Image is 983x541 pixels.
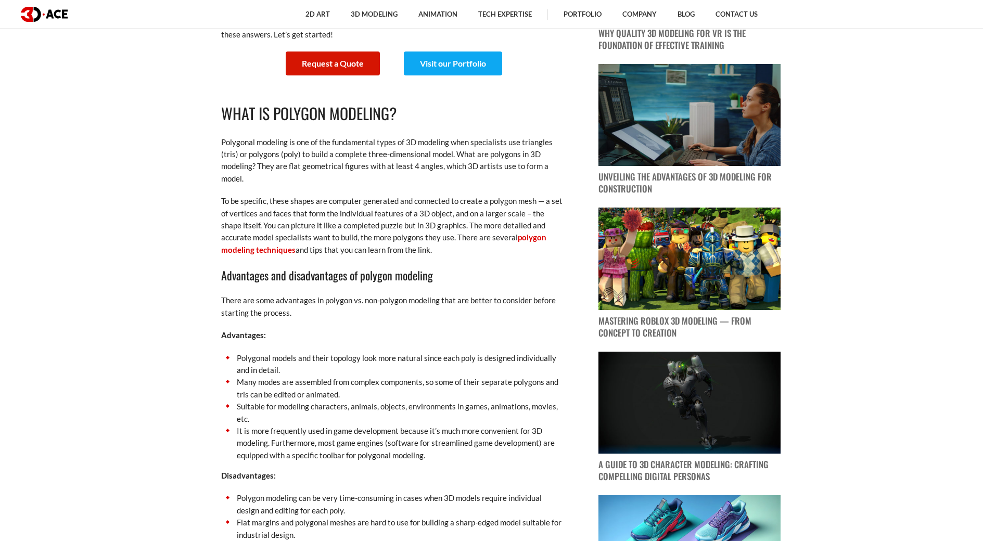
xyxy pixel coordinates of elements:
[286,51,380,75] a: Request a Quote
[221,233,546,254] a: polygon modeling techniques
[598,28,781,51] p: Why Quality 3D Modeling for VR Is the Foundation of Effective Training
[221,517,565,541] li: Flat margins and polygonal meshes are hard to use for building a sharp-edged model suitable for i...
[221,470,565,482] p: Disadvantages:
[221,294,565,319] p: There are some advantages in polygon vs. non-polygon modeling that are better to consider before ...
[598,315,781,339] p: Mastering Roblox 3D Modeling — From Concept to Creation
[221,401,565,425] li: Suitable for modeling characters, animals, objects, environments in games, animations, movies, etc.
[221,101,565,126] h2: What is Polygon Modeling?
[598,208,781,310] img: blog post image
[221,352,565,377] li: Polygonal models and their topology look more natural since each poly is designed individually an...
[221,266,565,284] h3: Advantages and disadvantages of polygon modeling
[598,352,781,454] img: blog post image
[21,7,68,22] img: logo dark
[598,64,781,166] img: blog post image
[221,136,565,185] p: Polygonal modeling is one of the fundamental types of 3D modeling when specialists use triangles ...
[221,376,565,401] li: Many modes are assembled from complex components, so some of their separate polygons and tris can...
[221,492,565,517] li: Polygon modeling can be very time-consuming in cases when 3D models require individual design and...
[221,425,565,461] li: It is more frequently used in game development because it’s much more convenient for 3D modeling....
[598,171,781,195] p: Unveiling the Advantages of 3D Modeling for Construction
[598,208,781,339] a: blog post image Mastering Roblox 3D Modeling — From Concept to Creation
[404,51,502,75] a: Visit our Portfolio
[221,195,565,256] p: To be specific, these shapes are computer generated and connected to create a polygon mesh — a se...
[221,329,565,341] p: Advantages:
[598,459,781,483] p: A Guide to 3D Character Modeling: Crafting Compelling Digital Personas
[598,64,781,196] a: blog post image Unveiling the Advantages of 3D Modeling for Construction
[598,352,781,483] a: blog post image A Guide to 3D Character Modeling: Crafting Compelling Digital Personas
